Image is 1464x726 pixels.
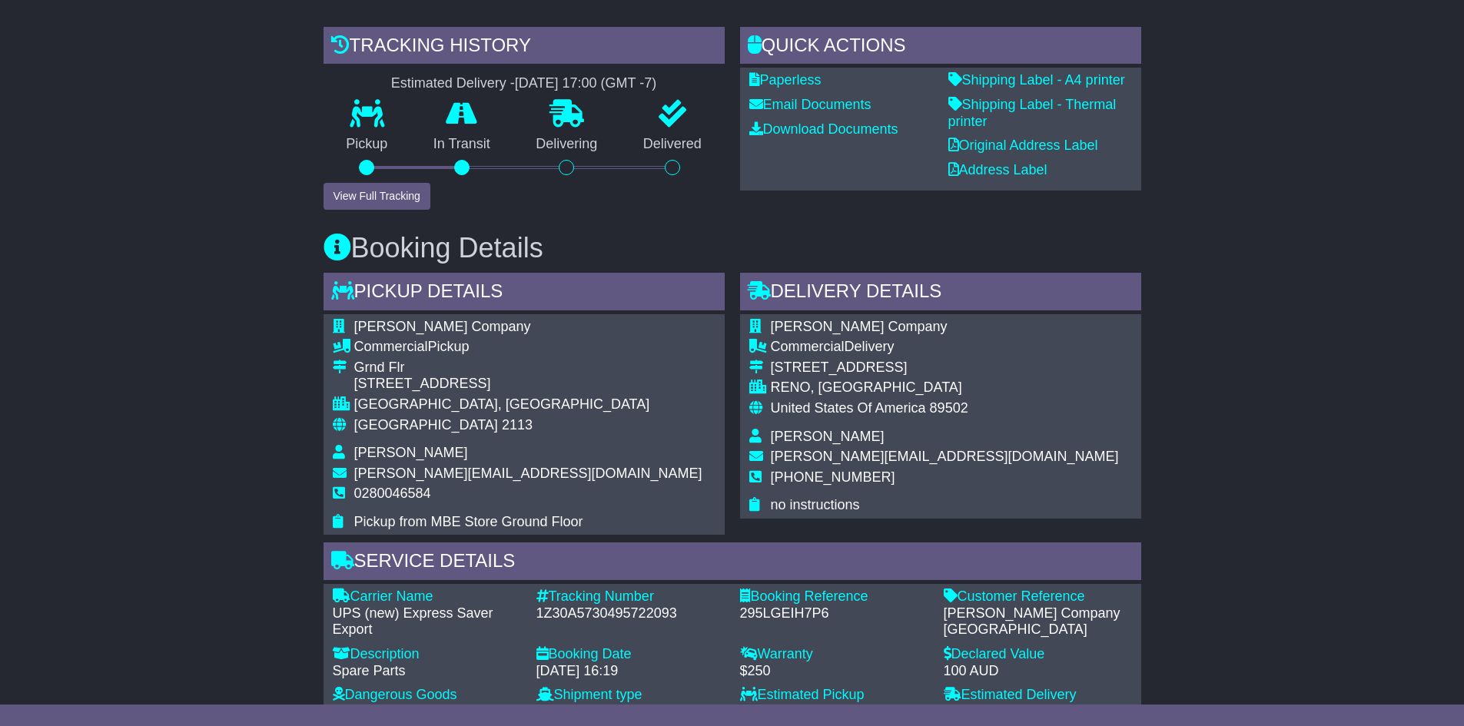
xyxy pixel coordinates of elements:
div: Pickup Details [324,273,725,314]
span: [PERSON_NAME][EMAIL_ADDRESS][DOMAIN_NAME] [771,449,1119,464]
div: [GEOGRAPHIC_DATA], [GEOGRAPHIC_DATA] [354,396,702,413]
div: Booking Date [536,646,725,663]
div: Booking Reference [740,588,928,605]
span: [GEOGRAPHIC_DATA] [354,417,498,433]
span: 3rd Party [536,704,593,719]
div: Delivery [771,339,1119,356]
p: Delivering [513,136,621,153]
div: [STREET_ADDRESS] [354,376,702,393]
div: Estimated Pickup [740,687,928,704]
a: Original Address Label [948,138,1098,153]
div: Declared Value [944,646,1132,663]
span: Commercial [354,339,428,354]
a: Shipping Label - A4 printer [948,72,1125,88]
span: No [333,704,350,719]
span: no instructions [771,497,860,512]
div: [DATE] 16:19 [536,663,725,680]
div: Dangerous Goods [333,687,521,704]
span: 89502 [930,400,968,416]
span: 2113 [502,417,533,433]
div: Service Details [324,542,1141,584]
div: Warranty [740,646,928,663]
a: Download Documents [749,121,898,137]
div: Quick Actions [740,27,1141,68]
p: In Transit [410,136,513,153]
div: Customer Reference [944,588,1132,605]
div: Estimated Delivery - [324,75,725,92]
span: United States Of America [771,400,926,416]
div: Tracking Number [536,588,725,605]
a: Paperless [749,72,822,88]
span: 0280046584 [354,486,431,501]
span: Pickup from MBE Store Ground Floor [354,514,583,529]
div: Estimated Delivery [944,687,1132,704]
div: 100 AUD [944,663,1132,680]
span: [PERSON_NAME] Company [354,319,531,334]
div: Shipment type [536,687,725,704]
div: UPS (new) Express Saver Export [333,605,521,638]
p: Delivered [620,136,725,153]
a: Email Documents [749,97,871,112]
div: Grnd Flr [354,360,702,376]
p: Pickup [324,136,411,153]
span: [PERSON_NAME] Company [771,319,948,334]
div: Carrier Name [333,588,521,605]
span: [PHONE_NUMBER] [771,469,895,485]
div: Description [333,646,521,663]
div: $250 [740,663,928,680]
div: [DATE] 17:00 (GMT -7) [515,75,656,92]
div: Tracking history [324,27,725,68]
div: [STREET_ADDRESS] [771,360,1119,376]
div: [PERSON_NAME] Company [GEOGRAPHIC_DATA] [944,605,1132,638]
span: [PERSON_NAME] [771,429,885,444]
div: Delivery Details [740,273,1141,314]
button: View Full Tracking [324,183,430,210]
div: [DATE] 17:00 [944,704,1132,721]
h3: Booking Details [324,233,1141,264]
div: 295LGEIH7P6 [740,605,928,622]
div: RENO, [GEOGRAPHIC_DATA] [771,380,1119,396]
a: Address Label [948,162,1047,177]
a: Shipping Label - Thermal printer [948,97,1117,129]
div: Spare Parts [333,663,521,680]
span: Commercial [771,339,845,354]
span: [PERSON_NAME] [354,445,468,460]
div: [DATE] 09:00 to 17:00 [740,704,928,721]
div: 1Z30A5730495722093 [536,605,725,622]
div: Pickup [354,339,702,356]
span: [PERSON_NAME][EMAIL_ADDRESS][DOMAIN_NAME] [354,466,702,481]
